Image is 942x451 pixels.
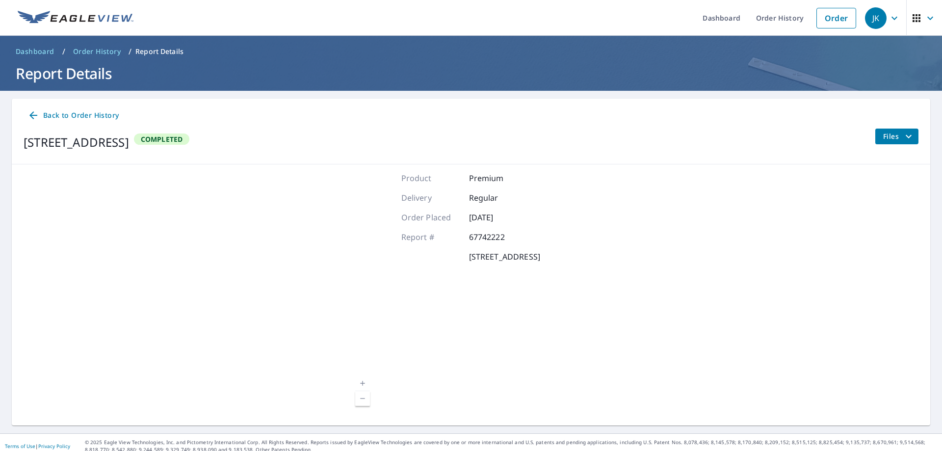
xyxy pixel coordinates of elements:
[12,63,930,83] h1: Report Details
[73,47,121,56] span: Order History
[12,44,58,59] a: Dashboard
[129,46,131,57] li: /
[401,231,460,243] p: Report #
[875,129,918,144] button: filesDropdownBtn-67742222
[16,47,54,56] span: Dashboard
[355,376,370,391] a: Current Level 17, Zoom In
[135,134,189,144] span: Completed
[5,443,35,450] a: Terms of Use
[24,106,123,125] a: Back to Order History
[865,7,887,29] div: JK
[24,133,129,151] div: [STREET_ADDRESS]
[62,46,65,57] li: /
[883,131,915,142] span: Files
[5,443,70,449] p: |
[469,251,540,263] p: [STREET_ADDRESS]
[469,192,528,204] p: Regular
[401,192,460,204] p: Delivery
[469,172,528,184] p: Premium
[12,44,930,59] nav: breadcrumb
[469,231,528,243] p: 67742222
[401,212,460,223] p: Order Placed
[469,212,528,223] p: [DATE]
[69,44,125,59] a: Order History
[355,391,370,406] a: Current Level 17, Zoom Out
[27,109,119,122] span: Back to Order History
[401,172,460,184] p: Product
[816,8,856,28] a: Order
[38,443,70,450] a: Privacy Policy
[135,47,183,56] p: Report Details
[18,11,133,26] img: EV Logo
